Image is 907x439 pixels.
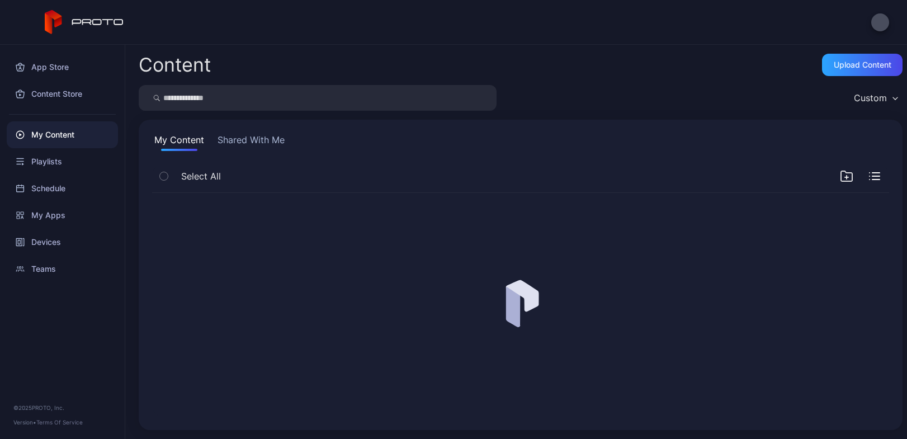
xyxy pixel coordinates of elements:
button: Shared With Me [215,133,287,151]
span: Select All [181,169,221,183]
a: Terms Of Service [36,419,83,426]
a: App Store [7,54,118,81]
div: © 2025 PROTO, Inc. [13,403,111,412]
a: Teams [7,256,118,282]
a: Schedule [7,175,118,202]
div: Upload Content [834,60,891,69]
div: Custom [854,92,887,103]
button: Custom [848,85,903,111]
a: Devices [7,229,118,256]
span: Version • [13,419,36,426]
a: My Apps [7,202,118,229]
button: Upload Content [822,54,903,76]
button: My Content [152,133,206,151]
a: Playlists [7,148,118,175]
a: Content Store [7,81,118,107]
div: Content [139,55,211,74]
a: My Content [7,121,118,148]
